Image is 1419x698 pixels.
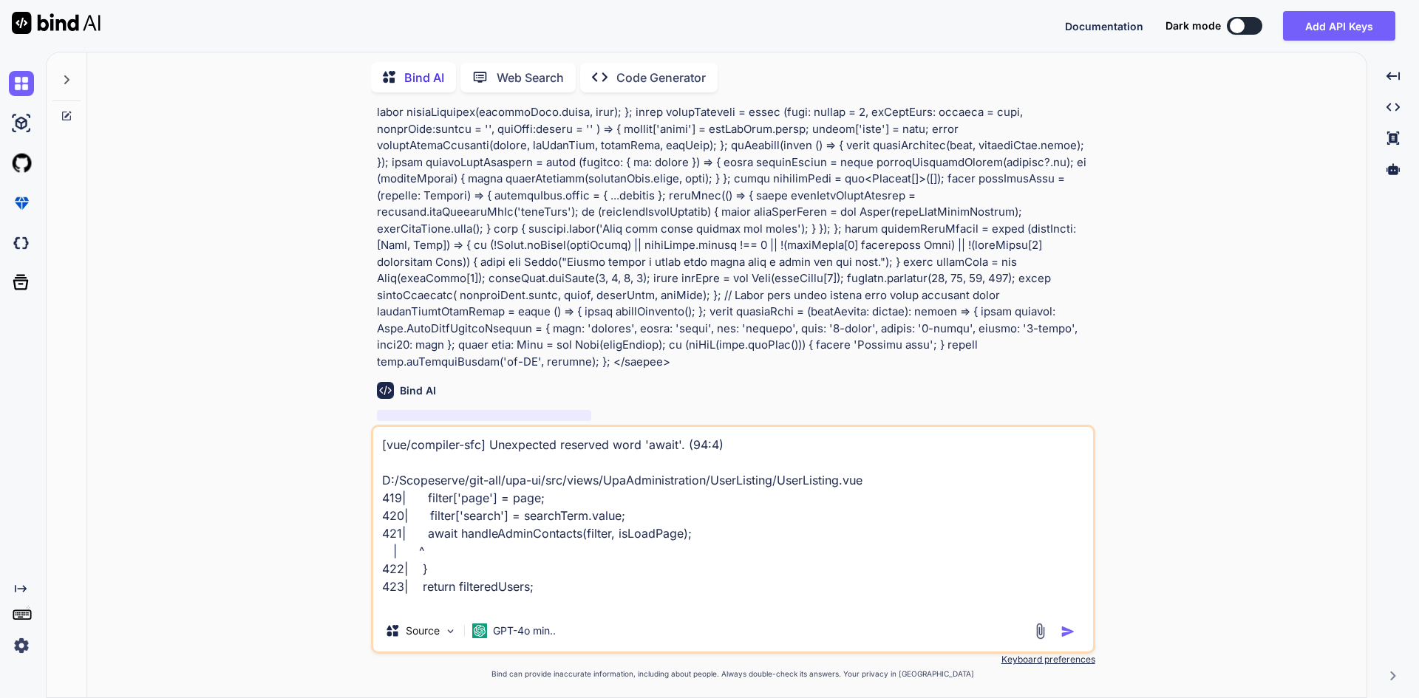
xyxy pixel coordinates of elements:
[9,633,34,658] img: settings
[1065,20,1143,32] span: Documentation
[1061,624,1075,639] img: icon
[9,230,34,256] img: darkCloudIdeIcon
[404,69,444,86] p: Bind AI
[373,427,1093,610] textarea: [vue/compiler-sfc] Unexpected reserved word 'await'. (94:4) D:/Scopeserve/git-all/upa-ui/src/view...
[1065,18,1143,34] button: Documentation
[371,654,1095,666] p: Keyboard preferences
[9,71,34,96] img: chat
[497,69,564,86] p: Web Search
[444,625,457,637] img: Pick Models
[377,410,591,421] span: ‌
[9,191,34,216] img: premium
[493,623,556,638] p: GPT-4o min..
[9,111,34,136] img: ai-studio
[616,69,706,86] p: Code Generator
[9,151,34,176] img: githubLight
[400,383,436,398] h6: Bind AI
[406,623,440,638] p: Source
[1032,623,1049,640] img: attachment
[472,623,487,638] img: GPT-4o mini
[371,668,1095,680] p: Bind can provide inaccurate information, including about people. Always double-check its answers....
[1283,11,1395,41] button: Add API Keys
[1166,18,1221,33] span: Dark mode
[12,12,101,34] img: Bind AI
